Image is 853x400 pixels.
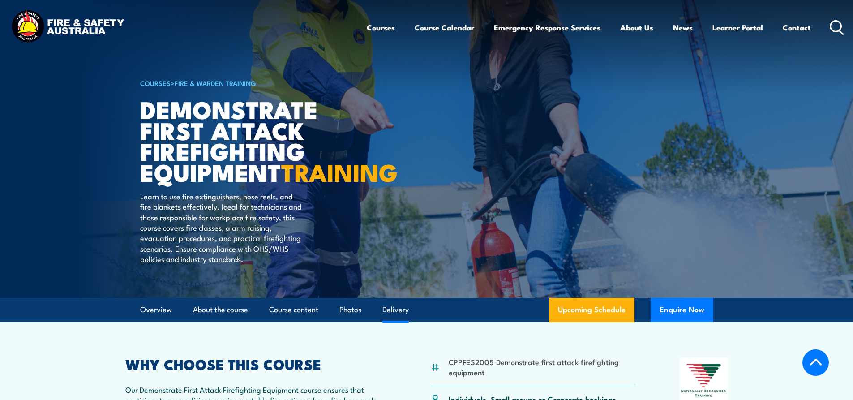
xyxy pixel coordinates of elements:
a: Courses [367,16,395,39]
strong: TRAINING [281,153,398,190]
a: Overview [140,298,172,322]
a: Learner Portal [712,16,763,39]
a: Emergency Response Services [494,16,600,39]
h2: WHY CHOOSE THIS COURSE [125,357,387,370]
p: Learn to use fire extinguishers, hose reels, and fire blankets effectively. Ideal for technicians... [140,191,304,264]
button: Enquire Now [651,298,713,322]
a: Photos [339,298,361,322]
a: COURSES [140,78,171,88]
h1: Demonstrate First Attack Firefighting Equipment [140,99,361,182]
a: Contact [783,16,811,39]
a: Upcoming Schedule [549,298,634,322]
li: CPPFES2005 Demonstrate first attack firefighting equipment [449,357,636,378]
h6: > [140,77,361,88]
a: Course content [269,298,318,322]
a: Delivery [382,298,409,322]
a: About the course [193,298,248,322]
a: About Us [620,16,653,39]
a: News [673,16,693,39]
a: Course Calendar [415,16,474,39]
a: Fire & Warden Training [175,78,256,88]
